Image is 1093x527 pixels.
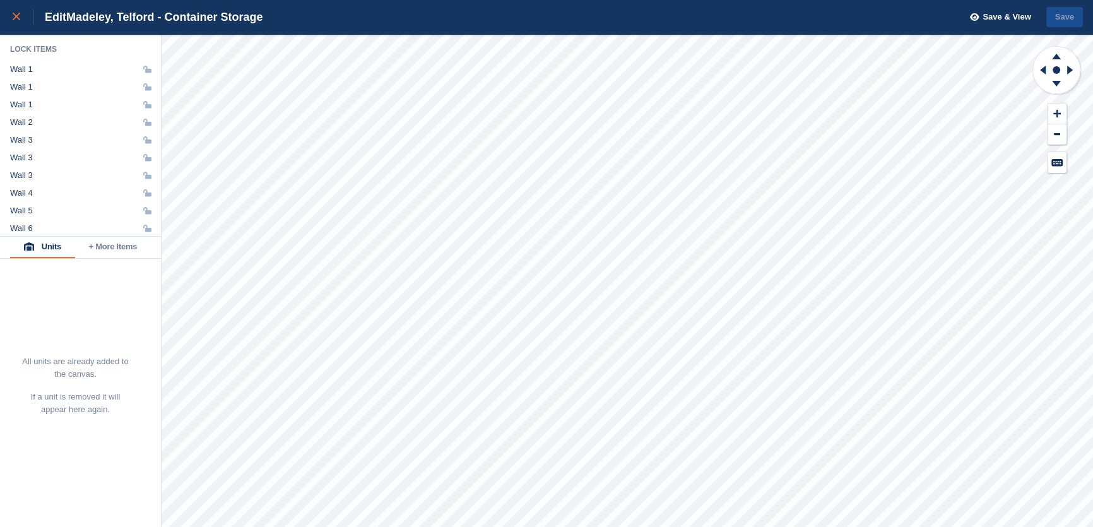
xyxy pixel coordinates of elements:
button: Zoom Out [1048,124,1066,145]
button: Save & View [963,7,1031,28]
p: All units are already added to the canvas. [21,355,129,381]
div: Lock Items [10,44,151,54]
div: Wall 1 [10,64,33,74]
div: Wall 3 [10,153,33,163]
div: Wall 3 [10,170,33,181]
button: Units [10,237,75,258]
div: Wall 1 [10,82,33,92]
button: Save [1046,7,1083,28]
div: Wall 2 [10,117,33,127]
div: Wall 4 [10,188,33,198]
div: Wall 3 [10,135,33,145]
div: Wall 1 [10,100,33,110]
p: If a unit is removed it will appear here again. [21,391,129,416]
div: Wall 6 [10,223,33,234]
button: Keyboard Shortcuts [1048,152,1066,173]
span: Save & View [983,11,1031,23]
div: Edit Madeley, Telford - Container Storage [33,9,263,25]
button: Zoom In [1048,104,1066,124]
div: Wall 5 [10,206,33,216]
button: + More Items [75,237,151,258]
